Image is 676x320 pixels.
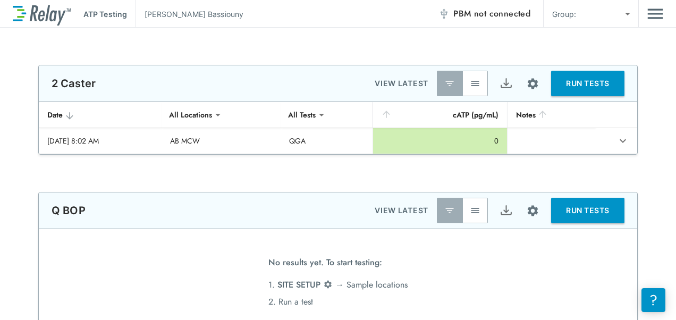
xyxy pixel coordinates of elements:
[268,254,382,276] span: No results yet. To start testing:
[281,104,323,125] div: All Tests
[268,276,408,293] li: 1. → Sample locations
[551,71,624,96] button: RUN TESTS
[47,136,153,146] div: [DATE] 8:02 AM
[453,6,530,21] span: PBM
[493,198,519,223] button: Export
[162,128,281,154] td: AB MCW
[382,136,498,146] div: 0
[444,205,455,216] img: Latest
[323,280,333,289] img: Settings Icon
[39,102,162,128] th: Date
[641,288,665,312] iframe: Resource center
[526,77,539,90] img: Settings Icon
[52,77,96,90] p: 2 Caster
[551,198,624,223] button: RUN TESTS
[519,70,547,98] button: Site setup
[438,9,449,19] img: Offline Icon
[500,77,513,90] img: Export Icon
[519,197,547,225] button: Site setup
[13,3,71,26] img: LuminUltra Relay
[268,293,408,310] li: 2. Run a test
[516,108,587,121] div: Notes
[470,78,480,89] img: View All
[52,204,86,217] p: Q BOP
[39,102,637,154] table: sticky table
[526,204,539,217] img: Settings Icon
[375,204,428,217] p: VIEW LATEST
[145,9,243,20] p: [PERSON_NAME] Bassiouny
[500,204,513,217] img: Export Icon
[281,128,373,154] td: QGA
[83,9,127,20] p: ATP Testing
[381,108,498,121] div: cATP (pg/mL)
[493,71,519,96] button: Export
[552,9,576,20] p: Group:
[470,205,480,216] img: View All
[647,4,663,24] button: Main menu
[474,7,530,20] span: not connected
[277,279,320,291] span: SITE SETUP
[434,3,535,24] button: PBM not connected
[375,77,428,90] p: VIEW LATEST
[647,4,663,24] img: Drawer Icon
[444,78,455,89] img: Latest
[614,132,632,150] button: expand row
[162,104,219,125] div: All Locations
